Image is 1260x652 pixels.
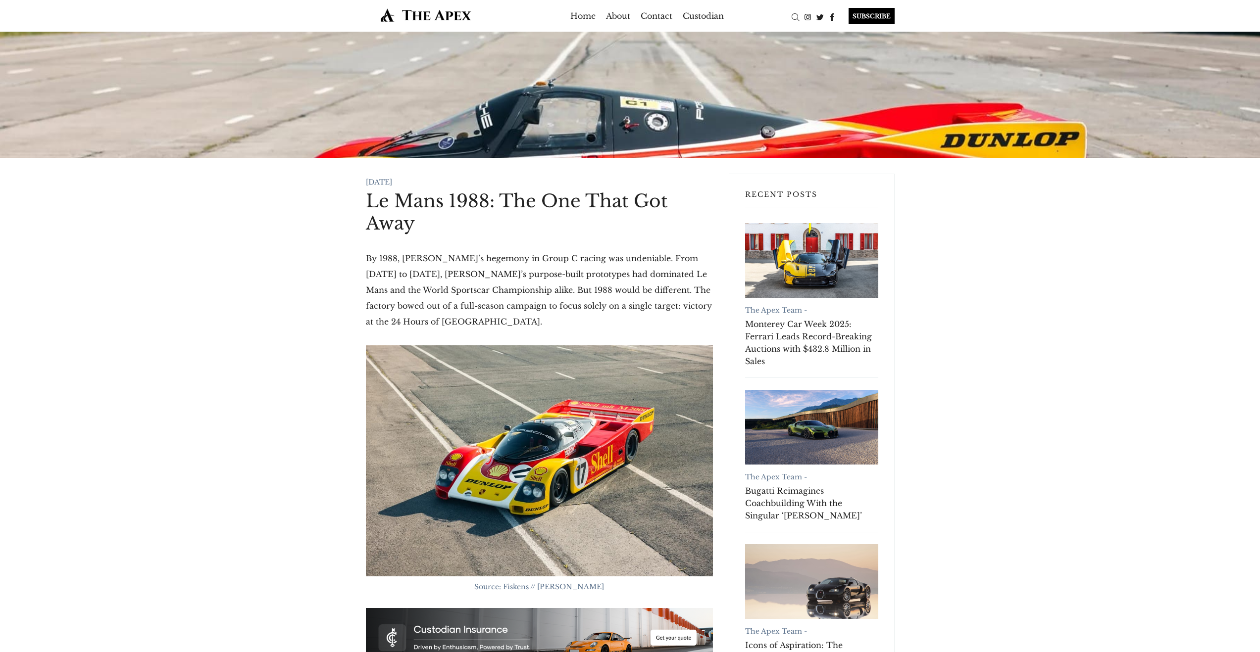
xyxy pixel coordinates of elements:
[745,223,878,298] a: Monterey Car Week 2025: Ferrari Leads Record-Breaking Auctions with $432.8 Million in Sales
[745,306,807,315] a: The Apex Team -
[606,8,630,24] a: About
[789,11,802,21] a: Search
[745,190,878,207] h3: Recent Posts
[474,582,604,591] span: Source: Fiskens // [PERSON_NAME]
[745,544,878,619] a: Icons of Aspiration: The Defining Supercar of Each Decade
[849,8,895,24] div: SUBSCRIBE
[745,627,807,636] a: The Apex Team -
[641,8,672,24] a: Contact
[745,390,878,465] a: Bugatti Reimagines Coachbuilding With the Singular ‘Brouillard’
[745,472,807,481] a: The Apex Team -
[826,11,839,21] a: Facebook
[366,178,392,186] time: [DATE]
[366,250,713,329] p: By 1988, [PERSON_NAME]’s hegemony in Group C racing was undeniable. From [DATE] to [DATE], [PERSO...
[570,8,596,24] a: Home
[814,11,826,21] a: Twitter
[745,318,878,368] a: Monterey Car Week 2025: Ferrari Leads Record-Breaking Auctions with $432.8 Million in Sales
[802,11,814,21] a: Instagram
[683,8,724,24] a: Custodian
[366,8,486,22] img: The Apex by Custodian
[745,485,878,522] a: Bugatti Reimagines Coachbuilding With the Singular ‘[PERSON_NAME]’
[839,8,895,24] a: SUBSCRIBE
[366,190,713,234] h1: Le Mans 1988: The One That Got Away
